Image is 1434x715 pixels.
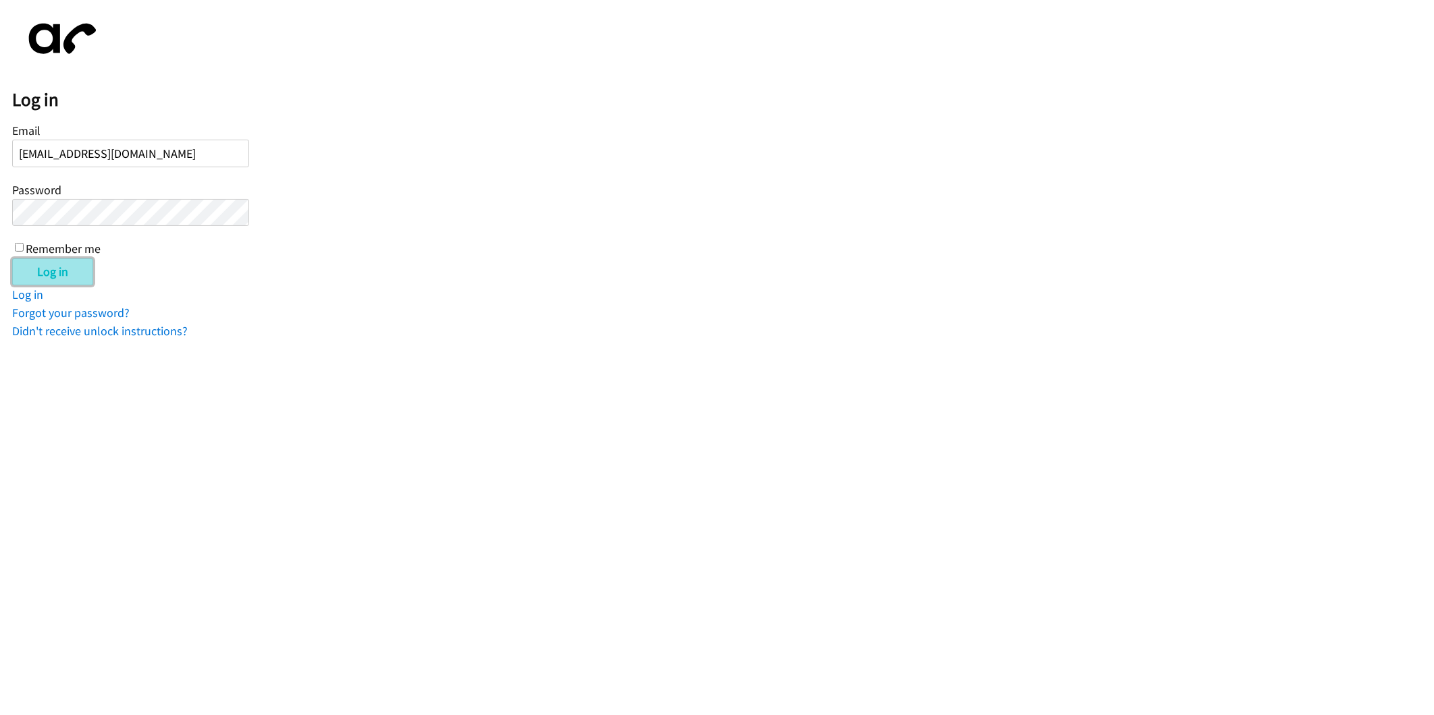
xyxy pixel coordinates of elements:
[26,241,101,257] label: Remember me
[12,323,188,339] a: Didn't receive unlock instructions?
[12,88,1434,111] h2: Log in
[12,287,43,302] a: Log in
[12,182,61,198] label: Password
[12,12,107,65] img: aphone-8a226864a2ddd6a5e75d1ebefc011f4aa8f32683c2d82f3fb0802fe031f96514.svg
[12,305,130,320] a: Forgot your password?
[12,258,93,285] input: Log in
[12,123,41,138] label: Email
